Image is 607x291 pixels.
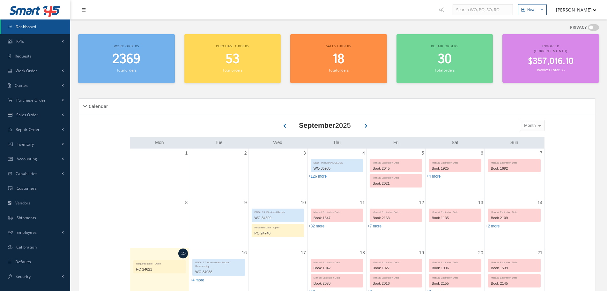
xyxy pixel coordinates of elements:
[241,248,248,257] a: September 16, 2025
[570,24,587,31] label: PRIVACY
[522,122,536,129] span: Month
[370,259,422,264] div: Manual Expiration Date
[485,149,544,198] td: September 7, 2025
[184,34,281,83] a: Purchase orders 53 Total orders
[359,248,366,257] a: September 18, 2025
[1,19,70,34] a: Dashboard
[370,180,422,187] div: Book 2021
[477,248,485,257] a: September 20, 2025
[15,259,31,264] span: Defaults
[488,259,540,264] div: Manual Expiration Date
[485,198,544,248] td: September 14, 2025
[488,165,540,172] div: Book 1692
[17,230,37,235] span: Employees
[539,149,544,158] a: September 7, 2025
[16,274,31,279] span: Security
[17,156,37,162] span: Accounting
[488,264,540,272] div: Book 1539
[329,68,348,73] small: Total orders
[536,248,544,257] a: September 21, 2025
[15,83,28,88] span: Quotes
[78,34,175,83] a: Work orders 2369 Total orders
[367,224,381,228] a: Show 7 more events
[361,149,366,158] a: September 4, 2025
[477,198,485,207] a: September 13, 2025
[429,159,481,165] div: Manual Expiration Date
[112,50,140,68] span: 2369
[542,44,559,48] span: Invoiced
[226,50,240,68] span: 53
[87,102,108,109] h5: Calendar
[243,149,248,158] a: September 2, 2025
[370,274,422,280] div: Manual Expiration Date
[370,174,422,180] div: Manual Expiration Date
[193,268,244,276] div: WO 34988
[190,278,204,282] a: Show 4 more events
[534,49,567,53] span: (Current Month)
[420,149,426,158] a: September 5, 2025
[396,34,493,83] a: Repair orders 30 Total orders
[290,34,387,83] a: Sales orders 18 Total orders
[308,224,325,228] a: Show 32 more events
[366,198,426,248] td: September 12, 2025
[311,280,363,287] div: Book 2070
[116,68,136,73] small: Total orders
[178,249,188,258] a: September 15, 2025
[114,44,139,48] span: Work orders
[550,4,596,16] button: [PERSON_NAME]
[252,214,304,222] div: WO 34599
[332,50,344,68] span: 18
[509,139,520,147] a: Sunday
[311,259,363,264] div: Manual Expiration Date
[307,149,366,198] td: September 4, 2025
[189,198,248,248] td: September 9, 2025
[370,209,422,214] div: Manual Expiration Date
[15,53,32,59] span: Requests
[16,244,37,250] span: Calibration
[223,68,242,73] small: Total orders
[429,165,481,172] div: Book 1925
[311,209,363,214] div: Manual Expiration Date
[488,209,540,214] div: Manual Expiration Date
[272,139,284,147] a: Wednesday
[450,139,460,147] a: Saturday
[370,280,422,287] div: Book 2016
[537,67,565,72] small: Invoices Total: 35
[16,24,36,29] span: Dashboard
[17,142,34,147] span: Inventory
[311,214,363,222] div: Book 1647
[370,159,422,165] div: Manual Expiration Date
[302,149,307,158] a: September 3, 2025
[479,149,485,158] a: September 6, 2025
[252,209,304,214] div: EDD - 13. Electrical Repair
[502,34,599,83] a: Invoiced (Current Month) $357,016.10 Invoices Total: 35
[134,260,186,266] div: Required Date - Open
[311,165,363,172] div: WO 35985
[429,209,481,214] div: Manual Expiration Date
[488,280,540,287] div: Book 2145
[488,214,540,222] div: Book 2109
[370,264,422,272] div: Book 1927
[453,4,513,16] input: Search WO, PO, SO, RO
[300,198,307,207] a: September 10, 2025
[17,215,36,220] span: Shipments
[488,274,540,280] div: Manual Expiration Date
[16,112,38,118] span: Sales Order
[16,39,24,44] span: KPIs
[488,159,540,165] div: Manual Expiration Date
[311,264,363,272] div: Book 1942
[16,171,38,176] span: Capabilities
[536,198,544,207] a: September 14, 2025
[130,149,189,198] td: September 1, 2025
[370,165,422,172] div: Book 2045
[332,139,342,147] a: Thursday
[311,274,363,280] div: Manual Expiration Date
[134,266,186,273] div: PO 24621
[252,230,304,237] div: PO 24740
[154,139,165,147] a: Monday
[193,259,244,268] div: EDD - 17. Accessories Repair / Reassembly
[248,149,307,198] td: September 3, 2025
[184,198,189,207] a: September 8, 2025
[429,280,481,287] div: Book 2155
[435,68,455,73] small: Total orders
